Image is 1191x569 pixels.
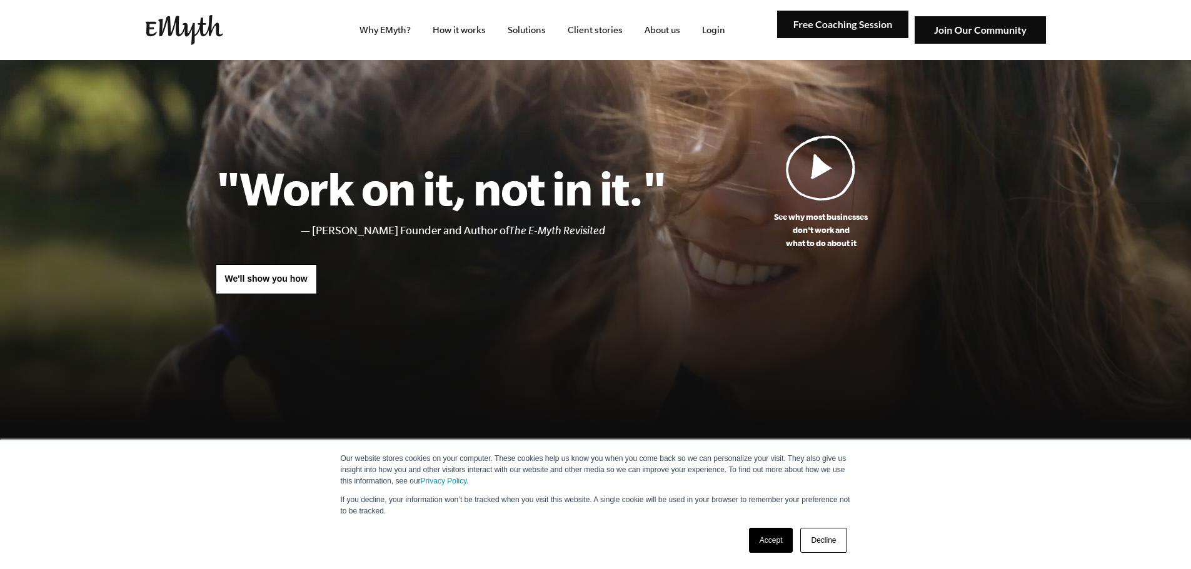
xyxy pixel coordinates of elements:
img: Free Coaching Session [777,11,908,39]
img: EMyth [146,15,223,45]
a: Accept [749,528,793,553]
i: The E-Myth Revisited [509,224,605,237]
a: Decline [800,528,847,553]
p: Our website stores cookies on your computer. These cookies help us know you when you come back so... [341,453,851,487]
li: [PERSON_NAME] Founder and Author of [312,222,666,240]
span: We'll show you how [225,274,308,284]
a: Privacy Policy [421,477,467,485]
p: See why most businesses don't work and what to do about it [666,210,976,250]
img: Play Video [786,135,856,200]
h1: "Work on it, not in it." [216,161,666,215]
img: Join Our Community [915,16,1046,44]
p: If you decline, your information won’t be tracked when you visit this website. A single cookie wi... [341,494,851,517]
a: See why most businessesdon't work andwhat to do about it [666,135,976,250]
a: We'll show you how [216,264,317,294]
